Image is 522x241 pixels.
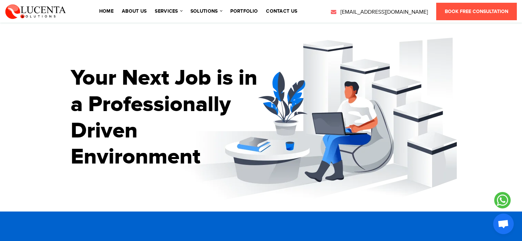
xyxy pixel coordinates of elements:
[266,9,297,14] a: contact us
[230,9,258,14] a: portfolio
[190,9,222,14] a: solutions
[99,9,114,14] a: Home
[445,9,508,14] span: Book Free Consultation
[436,3,517,20] a: Book Free Consultation
[71,65,259,170] h1: Your Next Job is in a Professionally Driven Environment
[122,9,147,14] a: About Us
[155,9,182,14] a: services
[330,8,428,16] a: [EMAIL_ADDRESS][DOMAIN_NAME]
[5,3,66,19] img: Lucenta Solutions
[493,214,514,234] a: Open chat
